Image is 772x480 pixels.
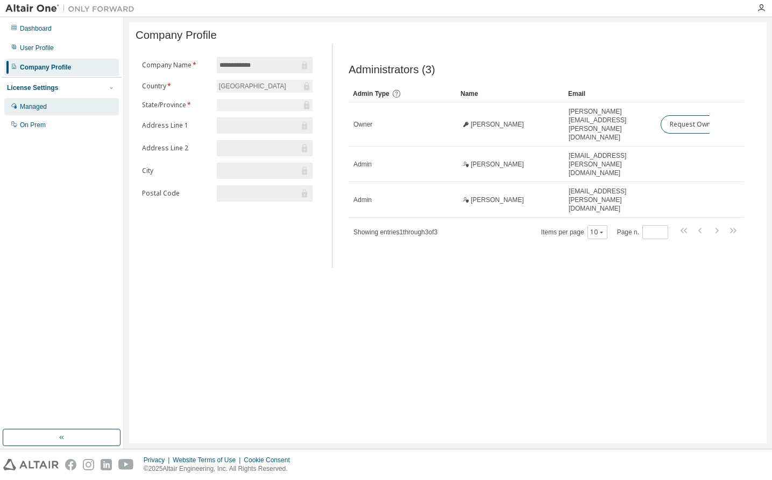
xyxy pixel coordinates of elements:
[142,144,210,152] label: Address Line 2
[461,85,559,102] div: Name
[65,459,76,470] img: facebook.svg
[353,228,437,236] span: Showing entries 1 through 3 of 3
[142,82,210,91] label: Country
[142,166,210,175] label: City
[353,196,372,204] span: Admin
[144,464,296,474] p: © 2025 Altair Engineering, Inc. All Rights Reserved.
[173,456,244,464] div: Website Terms of Use
[471,196,524,204] span: [PERSON_NAME]
[471,120,524,129] span: [PERSON_NAME]
[142,101,210,109] label: State/Province
[101,459,112,470] img: linkedin.svg
[471,160,524,169] span: [PERSON_NAME]
[353,160,372,169] span: Admin
[118,459,134,470] img: youtube.svg
[569,107,651,142] span: [PERSON_NAME][EMAIL_ADDRESS][PERSON_NAME][DOMAIN_NAME]
[20,24,52,33] div: Dashboard
[353,90,389,98] span: Admin Type
[568,85,651,102] div: Email
[661,115,752,134] button: Request Owner Change
[617,225,668,239] span: Page n.
[217,80,313,93] div: [GEOGRAPHIC_DATA]
[7,84,58,92] div: License Settings
[217,80,288,92] div: [GEOGRAPHIC_DATA]
[569,151,651,177] span: [EMAIL_ADDRESS][PERSON_NAME][DOMAIN_NAME]
[569,187,651,213] span: [EMAIL_ADDRESS][PERSON_NAME][DOMAIN_NAME]
[144,456,173,464] div: Privacy
[5,3,140,14] img: Altair One
[142,61,210,69] label: Company Name
[83,459,94,470] img: instagram.svg
[142,121,210,130] label: Address Line 1
[541,225,607,239] span: Items per page
[142,189,210,198] label: Postal Code
[3,459,59,470] img: altair_logo.svg
[349,64,435,76] span: Administrators (3)
[20,63,71,72] div: Company Profile
[20,44,54,52] div: User Profile
[590,228,605,236] button: 10
[136,29,217,41] span: Company Profile
[244,456,296,464] div: Cookie Consent
[20,121,46,129] div: On Prem
[353,120,372,129] span: Owner
[20,102,47,111] div: Managed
